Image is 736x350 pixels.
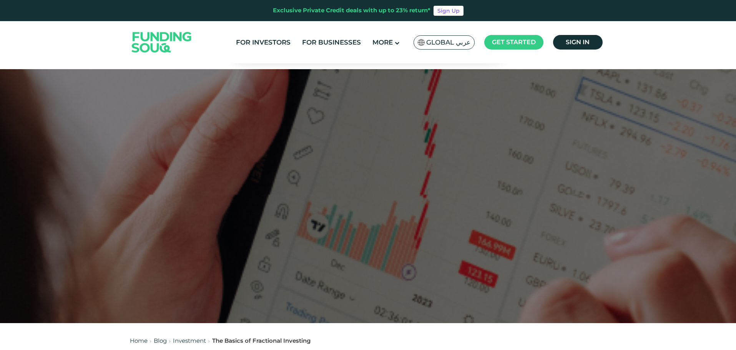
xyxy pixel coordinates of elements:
[212,337,311,345] div: The Basics of Fractional Investing
[124,23,199,62] img: Logo
[130,337,148,344] a: Home
[234,36,292,49] a: For Investors
[173,337,206,344] a: Investment
[154,337,167,344] a: Blog
[300,36,363,49] a: For Businesses
[273,6,430,15] div: Exclusive Private Credit deals with up to 23% return*
[426,38,470,47] span: Global عربي
[418,39,425,46] img: SA Flag
[372,38,393,46] span: More
[566,38,590,46] span: Sign in
[553,35,603,50] a: Sign in
[492,38,536,46] span: Get started
[434,6,464,16] a: Sign Up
